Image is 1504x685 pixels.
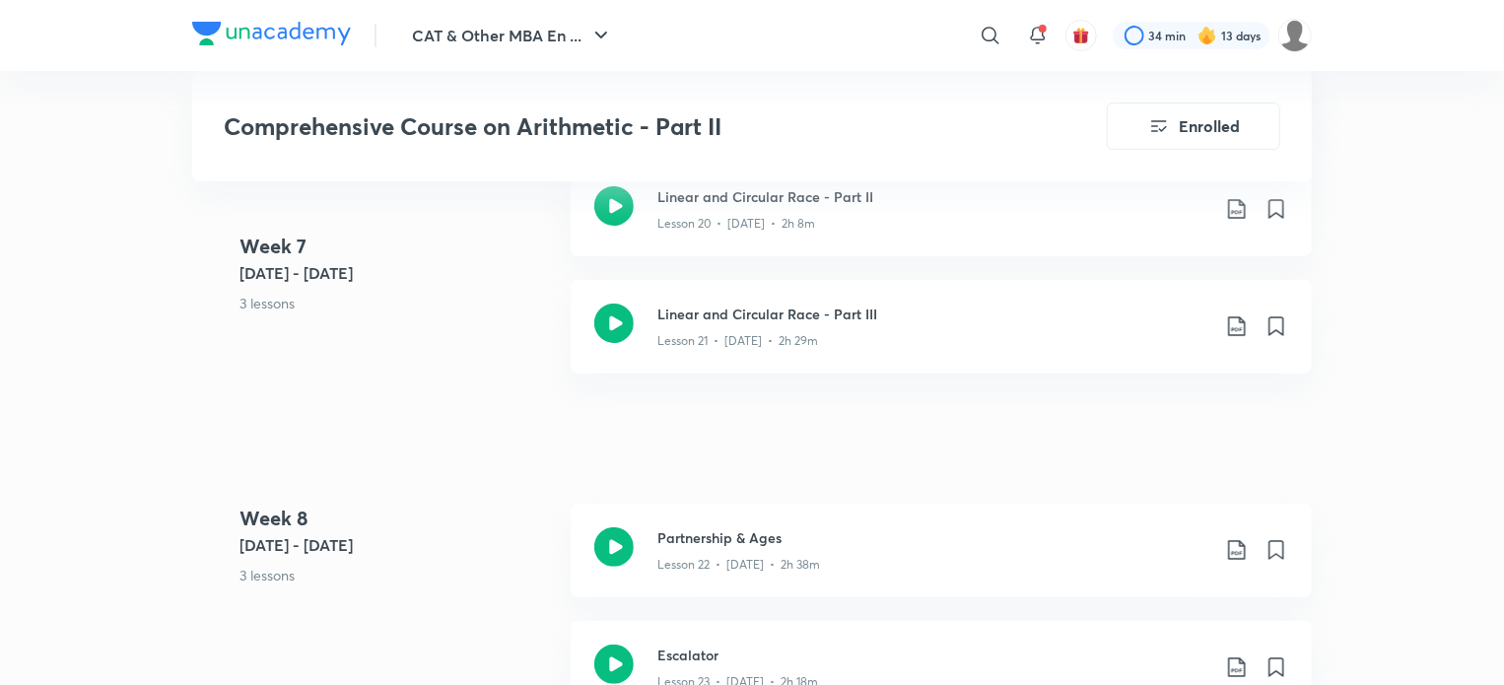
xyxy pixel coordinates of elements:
p: Lesson 20 • [DATE] • 2h 8m [657,215,815,233]
h5: [DATE] - [DATE] [239,261,555,285]
p: 3 lessons [239,293,555,313]
img: streak [1197,26,1217,45]
button: CAT & Other MBA En ... [400,16,625,55]
p: Lesson 22 • [DATE] • 2h 38m [657,556,820,574]
img: avatar [1072,27,1090,44]
p: Lesson 21 • [DATE] • 2h 29m [657,332,818,350]
h4: Week 8 [239,504,555,533]
img: Anubhav Singh [1278,19,1312,52]
button: Enrolled [1107,103,1280,150]
a: Linear and Circular Race - Part IILesson 20 • [DATE] • 2h 8m [571,163,1312,280]
h4: Week 7 [239,232,555,261]
p: 3 lessons [239,565,555,585]
h3: Linear and Circular Race - Part II [657,186,1209,207]
button: avatar [1065,20,1097,51]
h3: Comprehensive Course on Arithmetic - Part II [224,112,995,141]
img: Company Logo [192,22,351,45]
a: Company Logo [192,22,351,50]
h3: Partnership & Ages [657,527,1209,548]
h3: Escalator [657,645,1209,665]
a: Partnership & AgesLesson 22 • [DATE] • 2h 38m [571,504,1312,621]
h3: Linear and Circular Race - Part III [657,304,1209,324]
a: Linear and Circular Race - Part IIILesson 21 • [DATE] • 2h 29m [571,280,1312,397]
h5: [DATE] - [DATE] [239,533,555,557]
